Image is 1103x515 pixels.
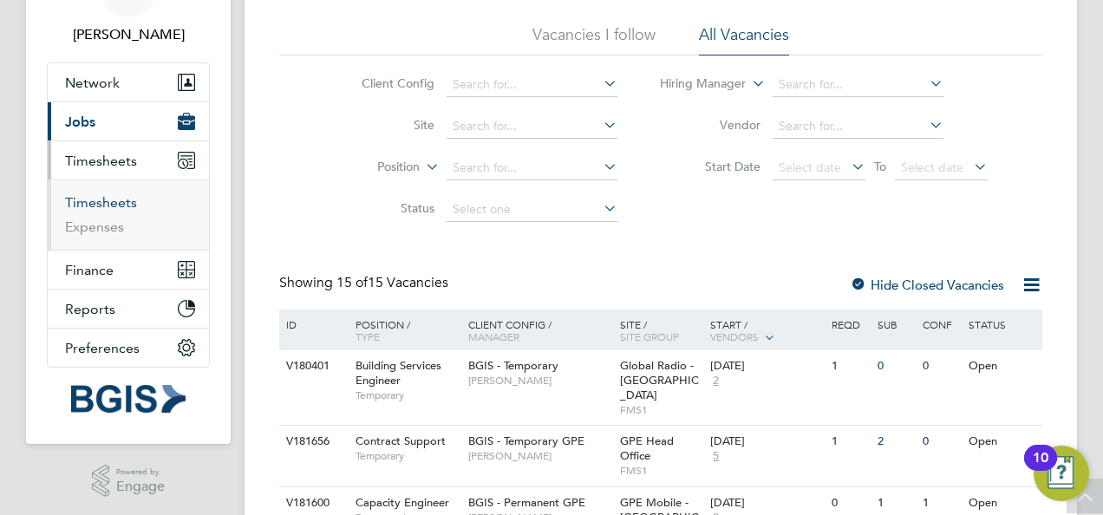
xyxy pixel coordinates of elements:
[620,403,702,417] span: FMS1
[65,262,114,278] span: Finance
[47,385,210,413] a: Go to home page
[827,350,872,382] div: 1
[873,310,918,339] div: Sub
[48,141,209,179] button: Timesheets
[65,114,95,130] span: Jobs
[620,358,699,402] span: Global Radio - [GEOGRAPHIC_DATA]
[918,350,963,382] div: 0
[447,156,617,180] input: Search for...
[532,24,656,55] li: Vacancies I follow
[282,310,343,339] div: ID
[92,465,166,498] a: Powered byEngage
[336,274,448,291] span: 15 Vacancies
[48,63,209,101] button: Network
[699,24,789,55] li: All Vacancies
[710,434,823,449] div: [DATE]
[646,75,746,93] label: Hiring Manager
[827,310,872,339] div: Reqd
[468,358,558,373] span: BGIS - Temporary
[48,251,209,289] button: Finance
[873,350,918,382] div: 0
[779,160,841,175] span: Select date
[773,114,943,139] input: Search for...
[710,329,759,343] span: Vendors
[356,358,441,388] span: Building Services Engineer
[620,464,702,478] span: FMS1
[336,274,368,291] span: 15 of
[468,449,611,463] span: [PERSON_NAME]
[447,114,617,139] input: Search for...
[710,359,823,374] div: [DATE]
[661,159,760,174] label: Start Date
[918,426,963,458] div: 0
[65,218,124,235] a: Expenses
[48,102,209,140] button: Jobs
[71,385,186,413] img: bgis-logo-retina.png
[710,449,721,464] span: 5
[356,495,449,510] span: Capacity Engineer
[279,274,452,292] div: Showing
[65,340,140,356] span: Preferences
[710,374,721,388] span: 2
[873,426,918,458] div: 2
[47,24,210,45] span: Kirsty Roberts
[964,350,1040,382] div: Open
[620,329,679,343] span: Site Group
[65,301,115,317] span: Reports
[773,73,943,97] input: Search for...
[282,426,343,458] div: V181656
[468,374,611,388] span: [PERSON_NAME]
[48,329,209,367] button: Preferences
[356,388,460,402] span: Temporary
[116,465,165,479] span: Powered by
[1033,458,1048,480] div: 10
[282,350,343,382] div: V180401
[1034,446,1089,501] button: Open Resource Center, 10 new notifications
[964,310,1040,339] div: Status
[706,310,827,353] div: Start /
[116,479,165,494] span: Engage
[335,200,434,216] label: Status
[335,75,434,91] label: Client Config
[356,434,446,448] span: Contract Support
[356,449,460,463] span: Temporary
[901,160,963,175] span: Select date
[468,434,584,448] span: BGIS - Temporary GPE
[918,310,963,339] div: Conf
[48,179,209,250] div: Timesheets
[616,310,707,351] div: Site /
[65,75,120,91] span: Network
[964,426,1040,458] div: Open
[447,198,617,222] input: Select one
[65,194,137,211] a: Timesheets
[464,310,616,351] div: Client Config /
[850,277,1004,293] label: Hide Closed Vacancies
[827,426,872,458] div: 1
[468,329,519,343] span: Manager
[48,290,209,328] button: Reports
[661,117,760,133] label: Vendor
[447,73,617,97] input: Search for...
[320,159,420,176] label: Position
[710,496,823,511] div: [DATE]
[468,495,585,510] span: BGIS - Permanent GPE
[356,329,380,343] span: Type
[869,155,891,178] span: To
[620,434,674,463] span: GPE Head Office
[335,117,434,133] label: Site
[65,153,137,169] span: Timesheets
[343,310,464,351] div: Position /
